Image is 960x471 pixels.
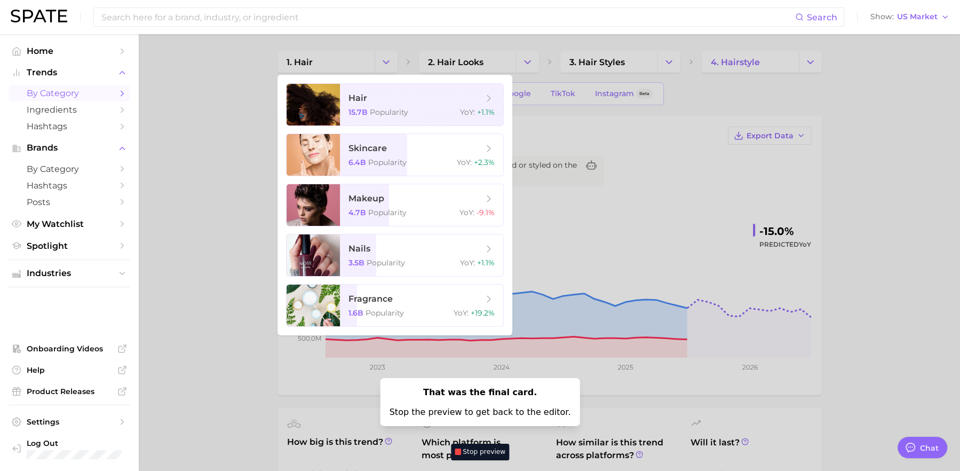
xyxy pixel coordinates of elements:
span: makeup [348,193,384,203]
span: nails [348,244,370,254]
span: Popularity [368,158,407,167]
span: Search [807,12,837,22]
a: Home [9,43,130,59]
a: Settings [9,414,130,430]
a: Posts [9,194,130,210]
span: fragrance [348,294,393,304]
span: Home [27,46,112,56]
span: YoY : [459,208,474,217]
span: +2.3% [474,158,495,167]
a: Log out. Currently logged in with e-mail danielle@spate.nyc. [9,435,130,463]
span: Ingredients [27,105,112,115]
a: by Category [9,161,130,177]
span: YoY : [457,158,472,167]
button: Trends [9,65,130,81]
span: -9.1% [477,208,495,217]
a: Hashtags [9,118,130,135]
span: YoY : [460,107,475,117]
span: Spotlight [27,241,112,251]
span: 4.7b [348,208,366,217]
a: Help [9,362,130,378]
span: Settings [27,417,112,427]
a: Spotlight [9,238,130,254]
button: ShowUS Market [868,10,952,24]
a: Product Releases [9,383,130,399]
button: Brands [9,140,130,156]
img: SPATE [11,10,67,22]
span: +19.2% [471,308,495,318]
span: Help [27,365,112,375]
span: Hashtags [27,121,112,131]
span: US Market [897,14,938,20]
ul: Change Category [277,75,512,335]
button: Industries [9,265,130,281]
span: YoY : [460,258,475,268]
span: 3.5b [348,258,364,268]
span: Hashtags [27,180,112,191]
span: by Category [27,164,112,174]
span: hair [348,93,367,103]
span: YoY : [454,308,469,318]
span: by Category [27,88,112,98]
span: Show [870,14,894,20]
span: Popularity [370,107,408,117]
span: Trends [27,68,112,77]
a: Hashtags [9,177,130,194]
span: 6.4b [348,158,366,167]
span: +1.1% [477,258,495,268]
span: +1.1% [477,107,495,117]
span: 15.7b [348,107,368,117]
span: Popularity [367,258,405,268]
span: Popularity [368,208,407,217]
span: Product Releases [27,387,112,396]
span: Posts [27,197,112,207]
span: skincare [348,143,387,153]
a: by Category [9,85,130,101]
span: Industries [27,269,112,278]
span: My Watchlist [27,219,112,229]
span: Onboarding Videos [27,344,112,354]
a: My Watchlist [9,216,130,232]
input: Search here for a brand, industry, or ingredient [100,8,795,26]
span: Popularity [366,308,404,318]
span: Brands [27,143,112,153]
span: 1.6b [348,308,363,318]
a: Onboarding Videos [9,341,130,357]
span: Log Out [27,438,122,448]
a: Ingredients [9,101,130,118]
